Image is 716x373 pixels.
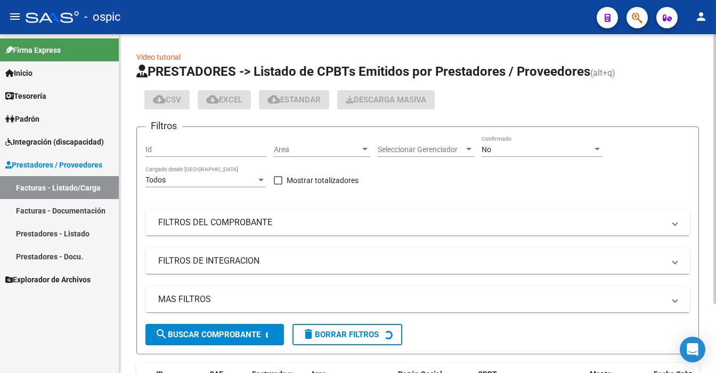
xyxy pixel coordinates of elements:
span: Borrar Filtros [302,330,379,339]
mat-expansion-panel-header: MAS FILTROS [145,287,690,312]
span: Prestadores / Proveedores [5,159,102,171]
mat-icon: person [695,10,707,23]
span: Buscar Comprobante [155,330,261,339]
span: CSV [153,95,181,105]
span: Tesorería [5,90,46,102]
span: Explorador de Archivos [5,274,91,285]
span: Area [274,145,360,154]
span: Padrón [5,113,39,125]
button: EXCEL [198,90,251,109]
mat-icon: delete [302,328,315,340]
mat-icon: search [155,328,168,340]
span: Seleccionar Gerenciador [378,145,464,154]
span: No [482,145,491,154]
span: - ospic [84,5,121,29]
button: Estandar [259,90,329,109]
mat-expansion-panel-header: FILTROS DEL COMPROBANTE [145,210,690,235]
span: Mostrar totalizadores [287,174,359,187]
span: Todos [145,176,166,184]
button: CSV [144,90,190,109]
mat-expansion-panel-header: FILTROS DE INTEGRACION [145,248,690,274]
a: Video tutorial [136,53,181,61]
mat-panel-title: MAS FILTROS [158,293,664,305]
mat-icon: cloud_download [153,93,166,106]
button: Borrar Filtros [292,324,402,345]
span: Integración (discapacidad) [5,136,104,148]
span: Firma Express [5,44,61,56]
button: Descarga Masiva [337,90,435,109]
span: (alt+q) [590,68,615,78]
span: Inicio [5,67,32,79]
div: Open Intercom Messenger [680,337,705,362]
mat-icon: cloud_download [206,93,219,106]
span: Estandar [267,95,321,105]
span: PRESTADORES -> Listado de CPBTs Emitidos por Prestadores / Proveedores [136,64,590,79]
h3: Filtros [145,118,182,133]
mat-panel-title: FILTROS DE INTEGRACION [158,255,664,267]
span: EXCEL [206,95,242,105]
mat-icon: menu [9,10,21,23]
mat-icon: cloud_download [267,93,280,106]
app-download-masive: Descarga masiva de comprobantes (adjuntos) [337,90,435,109]
mat-panel-title: FILTROS DEL COMPROBANTE [158,217,664,228]
span: Descarga Masiva [346,95,426,105]
button: Buscar Comprobante [145,324,284,345]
